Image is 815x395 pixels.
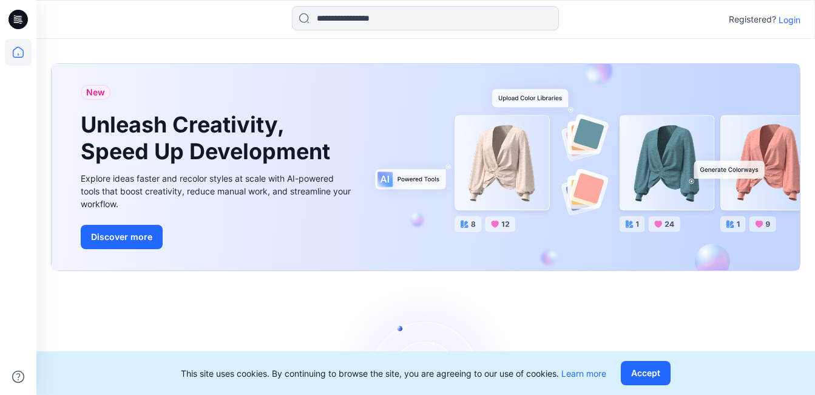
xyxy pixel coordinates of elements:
div: Explore ideas faster and recolor styles at scale with AI-powered tools that boost creativity, red... [81,172,354,210]
span: New [86,85,105,100]
a: Discover more [81,225,354,249]
h1: Unleash Creativity, Speed Up Development [81,112,336,164]
p: This site uses cookies. By continuing to browse the site, you are agreeing to our use of cookies. [181,367,606,380]
p: Registered? [729,12,776,27]
p: Login [779,13,800,26]
button: Discover more [81,225,163,249]
a: Learn more [561,368,606,379]
button: Accept [621,361,671,385]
